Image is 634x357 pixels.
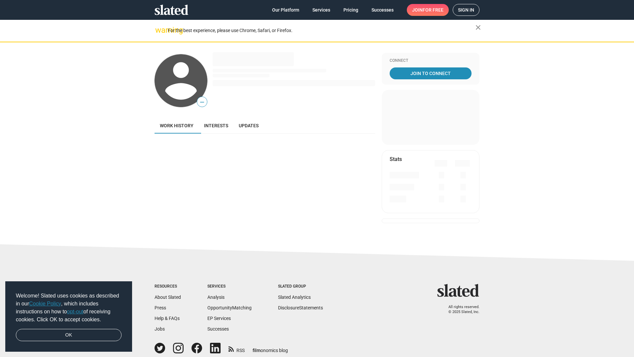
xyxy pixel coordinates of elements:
[155,305,166,310] a: Press
[458,4,474,16] span: Sign in
[229,343,245,354] a: RSS
[5,281,132,352] div: cookieconsent
[453,4,479,16] a: Sign in
[390,58,472,63] div: Connect
[207,305,252,310] a: OpportunityMatching
[253,348,261,353] span: film
[474,23,482,31] mat-icon: close
[441,305,479,314] p: All rights reserved. © 2025 Slated, Inc.
[390,67,472,79] a: Join To Connect
[338,4,364,16] a: Pricing
[29,301,61,306] a: Cookie Policy
[204,123,228,128] span: Interests
[160,123,194,128] span: Work history
[168,26,475,35] div: For the best experience, please use Chrome, Safari, or Firefox.
[278,295,311,300] a: Slated Analytics
[278,284,323,289] div: Slated Group
[371,4,394,16] span: Successes
[199,118,233,134] a: Interests
[239,123,259,128] span: Updates
[343,4,358,16] span: Pricing
[307,4,335,16] a: Services
[67,309,84,314] a: opt-out
[207,295,225,300] a: Analysis
[366,4,399,16] a: Successes
[278,305,323,310] a: DisclosureStatements
[407,4,449,16] a: Joinfor free
[155,284,181,289] div: Resources
[16,329,122,341] a: dismiss cookie message
[412,4,443,16] span: Join
[233,118,264,134] a: Updates
[155,118,199,134] a: Work history
[155,316,180,321] a: Help & FAQs
[390,156,402,163] mat-card-title: Stats
[155,26,163,34] mat-icon: warning
[207,326,229,332] a: Successes
[423,4,443,16] span: for free
[155,326,165,332] a: Jobs
[253,342,288,354] a: filmonomics blog
[272,4,299,16] span: Our Platform
[16,292,122,324] span: Welcome! Slated uses cookies as described in our , which includes instructions on how to of recei...
[197,98,207,106] span: —
[207,316,231,321] a: EP Services
[312,4,330,16] span: Services
[391,67,470,79] span: Join To Connect
[207,284,252,289] div: Services
[155,295,181,300] a: About Slated
[267,4,304,16] a: Our Platform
